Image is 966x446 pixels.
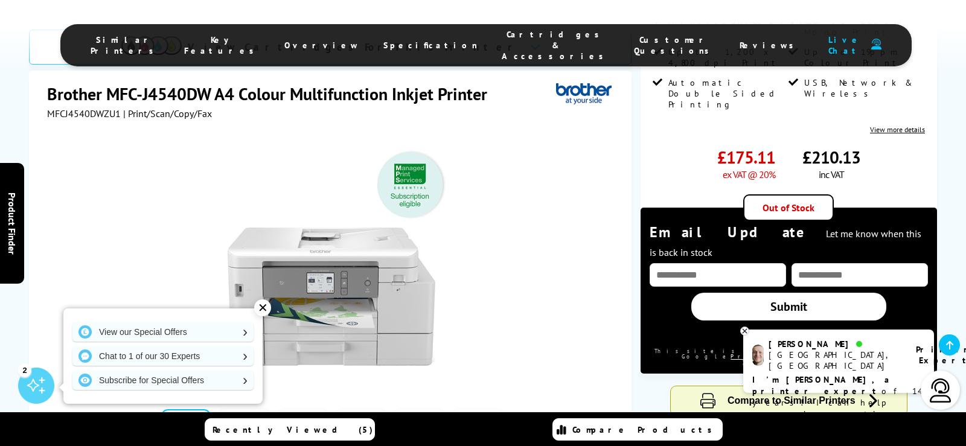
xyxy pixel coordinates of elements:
span: Reviews [740,40,800,51]
span: Specification [383,40,478,51]
span: Key Features [184,34,260,56]
span: £210.13 [802,146,860,168]
span: MFCJ4540DWZU1 [47,107,121,119]
div: [PERSON_NAME] [769,339,901,349]
div: 2 [18,363,31,377]
b: I'm [PERSON_NAME], a printer expert [752,374,893,397]
span: Automatic Double Sided Printing [668,77,786,110]
div: Email Update [650,223,928,260]
span: | Print/Scan/Copy/Fax [123,107,212,119]
img: Brother [556,83,612,105]
a: Recently Viewed (5) [205,418,375,441]
span: Live Chat [824,34,865,56]
img: ashley-livechat.png [752,345,764,366]
img: Brother MFC-J4540DW [213,144,450,380]
span: Similar Printers [91,34,160,56]
a: Privacy Policy [731,353,824,360]
a: Submit [691,293,886,320]
span: Overview [284,40,359,51]
a: Chat to 1 of our 30 Experts [72,346,254,366]
p: of 14 years! I can help you choose the right product [752,374,925,432]
span: Compare Products [572,424,718,435]
button: Compare to Similar Printers [671,386,907,416]
span: ex VAT @ 20% [723,168,775,180]
span: USB, Network & Wireless [804,77,922,99]
div: Out of Stock [743,194,834,221]
a: Compare Products [552,418,723,441]
span: Recently Viewed (5) [213,424,373,435]
span: Product Finder [6,192,18,254]
div: [GEOGRAPHIC_DATA], [GEOGRAPHIC_DATA] [769,349,901,371]
a: Subscribe for Special Offers [72,371,254,390]
span: Customer Questions [634,34,715,56]
span: Cartridges & Accessories [502,29,610,62]
h1: Brother MFC-J4540DW A4 Colour Multifunction Inkjet Printer [47,83,499,105]
div: ✕ [254,299,271,316]
div: This site is protected by reCAPTCHA and the Google and apply. [650,348,928,365]
a: View more details [870,125,925,134]
span: Let me know when this is back in stock [650,228,921,258]
span: £175.11 [717,146,775,168]
span: Compare to Similar Printers [728,395,856,406]
a: View our Special Offers [72,322,254,342]
span: inc VAT [819,168,844,180]
img: user-headset-duotone.svg [871,39,881,50]
img: user-headset-light.svg [929,378,953,403]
